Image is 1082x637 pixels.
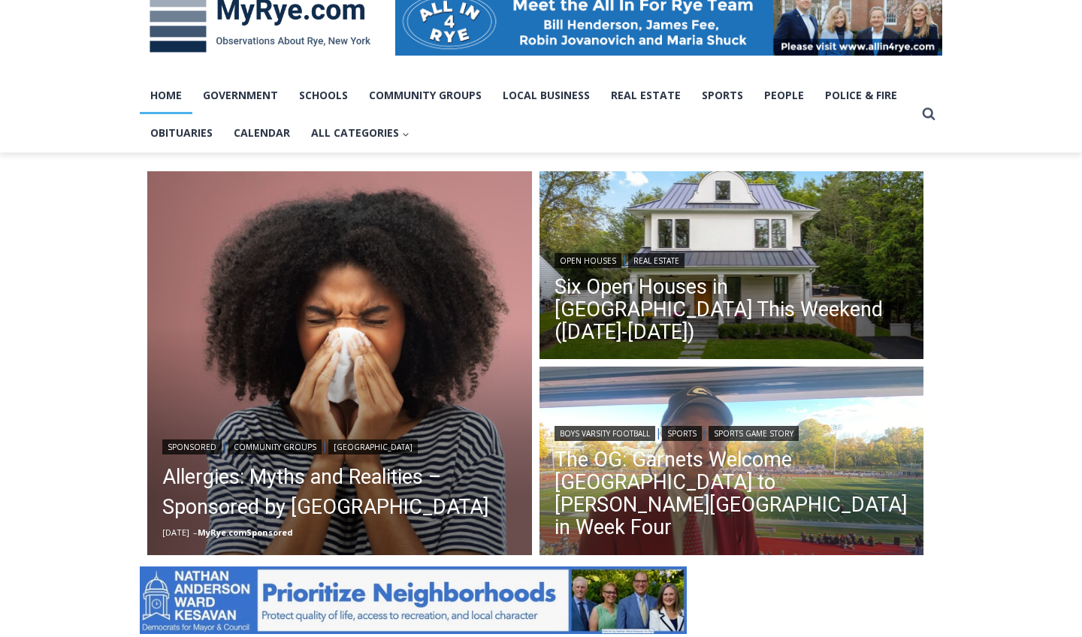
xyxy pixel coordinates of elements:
a: Police & Fire [815,77,908,114]
img: (PHOTO: The voice of Rye Garnet Football and Old Garnet Steve Feeney in the Nugent Stadium press ... [539,367,924,559]
img: 3 Overdale Road, Rye [539,171,924,364]
a: Open Houses [555,253,621,268]
a: Real Estate [600,77,691,114]
time: [DATE] [162,527,189,538]
a: Sponsored [162,439,222,454]
a: Boys Varsity Football [555,426,655,441]
div: | [555,250,909,268]
a: Community Groups [228,439,322,454]
a: Read More Allergies: Myths and Realities – Sponsored by White Plains Hospital [147,171,532,556]
a: Community Groups [358,77,492,114]
div: | | [555,423,909,441]
a: Schools [289,77,358,114]
a: Home [140,77,192,114]
a: Read More Six Open Houses in Rye This Weekend (October 4-5) [539,171,924,364]
a: The OG: Garnets Welcome [GEOGRAPHIC_DATA] to [PERSON_NAME][GEOGRAPHIC_DATA] in Week Four [555,448,909,539]
span: Intern @ [DOMAIN_NAME] [393,149,697,183]
img: 2025-10 Allergies: Myths and Realities – Sponsored by White Plains Hospital [147,171,532,556]
a: Real Estate [628,253,685,268]
a: Calendar [223,114,301,152]
a: Government [192,77,289,114]
button: View Search Form [915,101,942,128]
a: [GEOGRAPHIC_DATA] [328,439,418,454]
div: | | [162,436,517,454]
a: MyRye.comSponsored [198,527,293,538]
span: – [193,527,198,538]
a: People [754,77,815,114]
nav: Primary Navigation [140,77,915,152]
a: Six Open Houses in [GEOGRAPHIC_DATA] This Weekend ([DATE]-[DATE]) [555,276,909,343]
a: Obituaries [140,114,223,152]
a: Intern @ [DOMAIN_NAME] [361,146,728,187]
a: Sports Game Story [709,426,799,441]
button: Child menu of All Categories [301,114,420,152]
a: Sports [662,426,702,441]
a: Sports [691,77,754,114]
a: Allergies: Myths and Realities – Sponsored by [GEOGRAPHIC_DATA] [162,462,517,522]
a: Read More The OG: Garnets Welcome Yorktown to Nugent Stadium in Week Four [539,367,924,559]
a: Local Business [492,77,600,114]
div: "[PERSON_NAME] and I covered the [DATE] Parade, which was a really eye opening experience as I ha... [379,1,710,146]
